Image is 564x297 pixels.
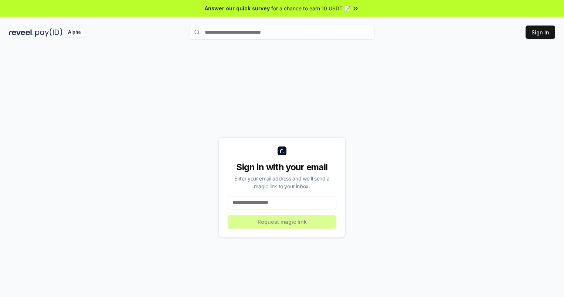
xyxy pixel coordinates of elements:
div: Alpha [64,28,85,37]
div: Enter your email address and we’ll send a magic link to your inbox. [228,175,336,190]
img: pay_id [35,28,62,37]
button: Sign In [526,26,555,39]
span: Answer our quick survey [205,4,270,12]
div: Sign in with your email [228,161,336,173]
img: reveel_dark [9,28,34,37]
span: for a chance to earn 10 USDT 📝 [271,4,350,12]
img: logo_small [278,146,286,155]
